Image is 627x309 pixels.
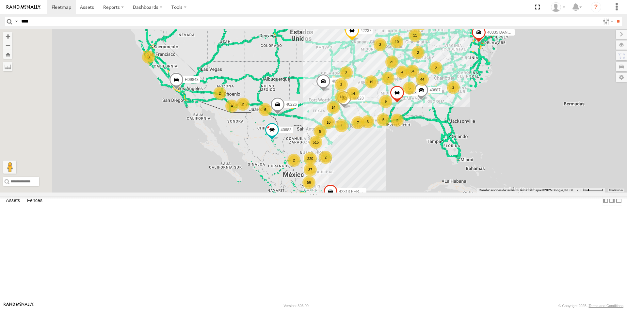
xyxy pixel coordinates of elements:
[577,188,588,192] span: 200 km
[3,50,12,59] button: Zoom Home
[185,77,199,82] span: H09843
[284,304,309,308] div: Version: 306.00
[225,100,238,113] div: 4
[391,114,404,127] div: 2
[406,65,419,78] div: 34
[396,66,409,79] div: 4
[319,151,332,164] div: 2
[302,176,315,189] div: 56
[327,101,340,114] div: 14
[600,17,614,26] label: Search Filter Options
[406,90,416,95] span: 40308
[409,29,422,42] div: 11
[3,196,23,205] label: Assets
[287,154,300,167] div: 2
[479,188,515,193] button: Combinaciones de teclas
[616,73,627,82] label: Map Settings
[416,73,429,86] div: 44
[403,82,416,95] div: 5
[365,75,378,88] div: 19
[236,98,249,111] div: 2
[339,189,369,194] span: 42313 PERDIDO
[296,192,309,205] div: 178
[309,136,322,149] div: 515
[558,304,623,308] div: © Copyright 2025 -
[602,196,609,205] label: Dock Summary Table to the Left
[609,189,623,192] a: Condiciones (se abre en una nueva pestaña)
[487,30,516,35] span: 40335 DAÑADO
[14,17,19,26] label: Search Query
[429,61,442,74] div: 2
[3,41,12,50] button: Zoom out
[304,152,317,165] div: 220
[353,96,363,100] span: 40628
[616,196,622,205] label: Hide Summary Table
[609,196,615,205] label: Dock Summary Table to the Right
[313,125,327,138] div: 5
[3,62,12,71] label: Measure
[335,119,348,132] div: 4
[377,113,390,126] div: 5
[142,51,155,64] div: 8
[575,188,605,193] button: Escala del mapa: 200 km por 42 píxeles
[379,95,392,108] div: 9
[589,304,623,308] a: Terms and Conditions
[281,128,291,132] span: 40683
[447,81,460,94] div: 2
[351,116,364,129] div: 7
[591,2,601,12] i: ?
[7,5,40,9] img: rand-logo.svg
[335,90,348,103] div: 18
[361,115,374,128] div: 3
[335,78,348,91] div: 2
[4,302,34,309] a: Visit our Website
[3,161,16,174] button: Arrastra el hombrecito naranja al mapa para abrir Street View
[213,87,226,100] div: 2
[332,79,343,84] span: 40571
[361,29,371,33] span: 42237
[381,72,394,85] div: 7
[390,35,403,48] div: 10
[385,55,398,69] div: 21
[286,102,297,107] span: 40226
[549,2,568,12] div: Juan Lopez
[411,46,425,59] div: 2
[304,163,317,176] div: 37
[24,196,46,205] label: Fences
[519,188,573,192] span: Datos del mapa ©2025 Google, INEGI
[322,116,335,129] div: 10
[3,32,12,41] button: Zoom in
[346,87,360,100] div: 14
[374,38,387,51] div: 3
[430,88,441,92] span: 40887
[340,66,353,79] div: 2
[259,103,272,116] div: 6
